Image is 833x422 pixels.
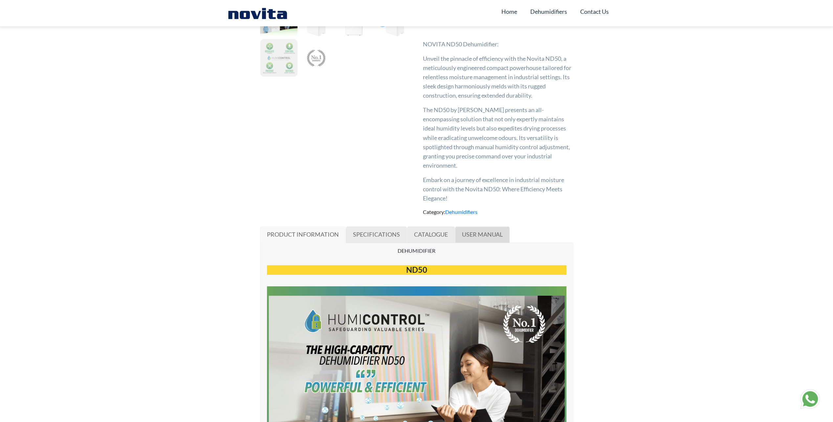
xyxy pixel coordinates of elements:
[501,5,517,18] a: Home
[423,39,573,49] p: NOVITA ND50 Dehumidifier:
[445,209,477,215] a: Dehumidifiers
[407,226,455,243] a: CATALOGUE
[260,39,297,77] img: nd50s5-1-100x100.png
[398,247,435,254] span: DEHUMIDIFIER
[406,265,427,274] span: ND50
[297,39,335,77] img: nd50s6-1-100x100.png
[346,226,407,243] a: SPECIFICATIONS
[423,105,573,170] p: The ND50 by [PERSON_NAME] presents an all-encompassing solution that not only expertly maintains ...
[580,5,609,18] a: Contact Us
[267,231,339,238] span: PRODUCT INFORMATION
[414,231,448,238] span: CATALOGUE
[423,175,573,203] p: Embark on a journey of excellence in industrial moisture control with the Novita ND50: Where Effi...
[455,226,510,243] a: USER MANUAL
[423,54,573,100] p: Unveil the pinnacle of efficiency with the Novita ND50, a meticulously engineered compact powerho...
[225,7,291,20] img: Novita
[260,226,346,243] a: PRODUCT INFORMATION
[423,209,477,215] span: Category:
[530,5,567,18] a: Dehumidifiers
[462,231,503,238] span: USER MANUAL
[353,231,400,238] span: SPECIFICATIONS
